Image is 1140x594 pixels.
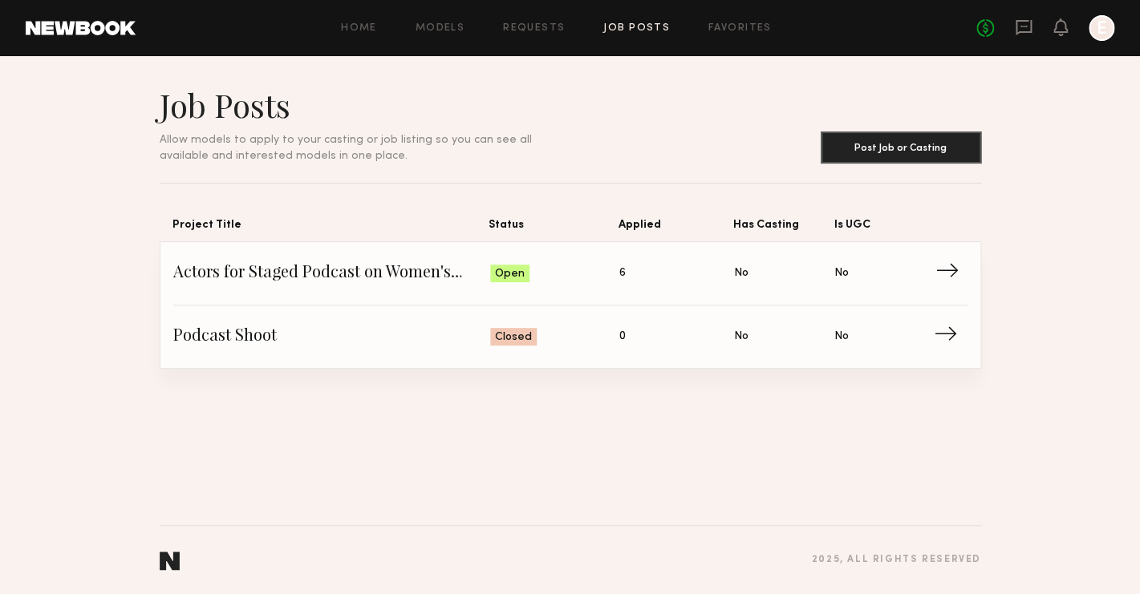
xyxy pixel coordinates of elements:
[834,216,935,241] span: Is UGC
[503,23,565,34] a: Requests
[173,305,968,368] a: Podcast ShootClosed0NoNo→
[834,265,848,282] span: No
[618,216,732,241] span: Applied
[733,265,748,282] span: No
[834,328,848,345] span: No
[173,242,968,305] a: Actors for Staged Podcast on Women's Hormonal HealthOpen6NoNo→
[935,261,968,285] span: →
[821,131,981,164] button: Post Job or Casting
[160,135,532,161] span: Allow models to apply to your casting or job listing so you can see all available and interested ...
[173,325,491,349] span: Podcast Shoot
[1089,15,1114,41] a: E
[495,266,525,282] span: Open
[934,325,967,349] span: →
[811,555,980,565] div: 2025 , all rights reserved
[733,216,834,241] span: Has Casting
[708,23,772,34] a: Favorites
[495,329,532,345] span: Closed
[733,328,748,345] span: No
[619,265,626,282] span: 6
[173,261,491,285] span: Actors for Staged Podcast on Women's Hormonal Health
[341,23,377,34] a: Home
[172,216,489,241] span: Project Title
[416,23,465,34] a: Models
[619,328,626,345] span: 0
[160,85,570,125] h1: Job Posts
[603,23,670,34] a: Job Posts
[489,216,618,241] span: Status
